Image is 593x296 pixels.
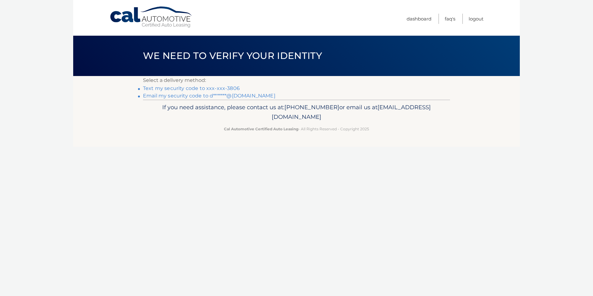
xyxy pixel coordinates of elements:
[147,126,446,132] p: - All Rights Reserved - Copyright 2025
[143,85,240,91] a: Text my security code to xxx-xxx-3806
[284,104,339,111] span: [PHONE_NUMBER]
[147,102,446,122] p: If you need assistance, please contact us at: or email us at
[224,127,298,131] strong: Cal Automotive Certified Auto Leasing
[109,6,193,28] a: Cal Automotive
[143,93,275,99] a: Email my security code to d*******@[DOMAIN_NAME]
[143,50,322,61] span: We need to verify your identity
[143,76,450,85] p: Select a delivery method:
[407,14,431,24] a: Dashboard
[445,14,455,24] a: FAQ's
[469,14,484,24] a: Logout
